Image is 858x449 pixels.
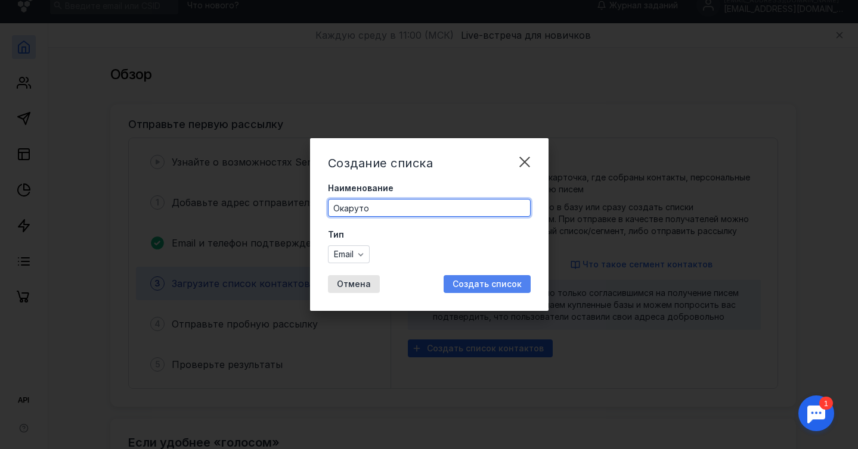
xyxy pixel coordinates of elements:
span: Email [334,250,354,260]
span: Создать список [453,279,522,289]
button: Email [328,245,370,263]
span: Наименование [328,182,394,194]
div: 1 [27,7,41,20]
span: Тип [328,229,344,241]
span: Создание списка [328,156,433,170]
button: Создать список [444,275,531,293]
span: Отмена [337,279,371,289]
button: Отмена [328,275,380,293]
